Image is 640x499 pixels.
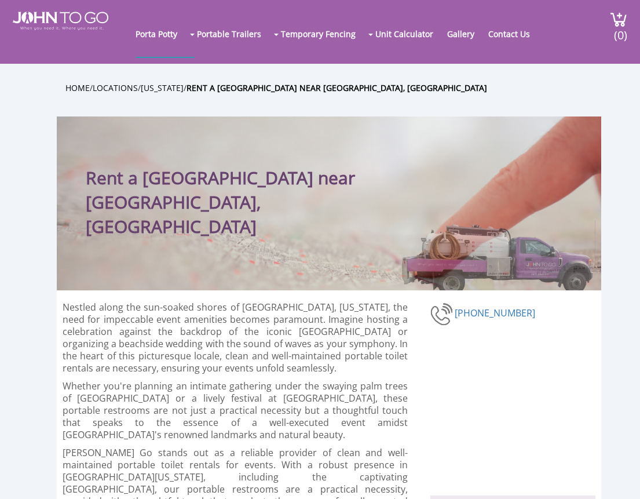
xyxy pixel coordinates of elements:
a: [PHONE_NUMBER] [455,306,535,319]
img: cart a [610,12,627,27]
p: Nestled along the sun-soaked shores of [GEOGRAPHIC_DATA], [US_STATE], the need for impeccable eve... [63,301,408,374]
a: Home [65,82,90,93]
ul: / / / [65,81,610,94]
a: [US_STATE] [141,82,184,93]
a: Unit Calculator [375,10,445,57]
h1: Rent a [GEOGRAPHIC_DATA] near [GEOGRAPHIC_DATA], [GEOGRAPHIC_DATA] [86,140,387,239]
a: Portable Trailers [197,10,273,57]
img: JOHN to go [13,12,108,30]
a: Rent a [GEOGRAPHIC_DATA] near [GEOGRAPHIC_DATA], [GEOGRAPHIC_DATA] [186,82,487,93]
a: Porta Potty [136,10,189,57]
a: Contact Us [488,10,542,57]
img: phone-number [430,301,455,327]
p: Whether you're planning an intimate gathering under the swaying palm trees of [GEOGRAPHIC_DATA] o... [63,380,408,441]
span: (0) [614,18,628,43]
a: Gallery [447,10,486,57]
a: Locations [93,82,138,93]
img: Truck [393,220,595,290]
a: Temporary Fencing [281,10,367,57]
button: Live Chat [594,453,640,499]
